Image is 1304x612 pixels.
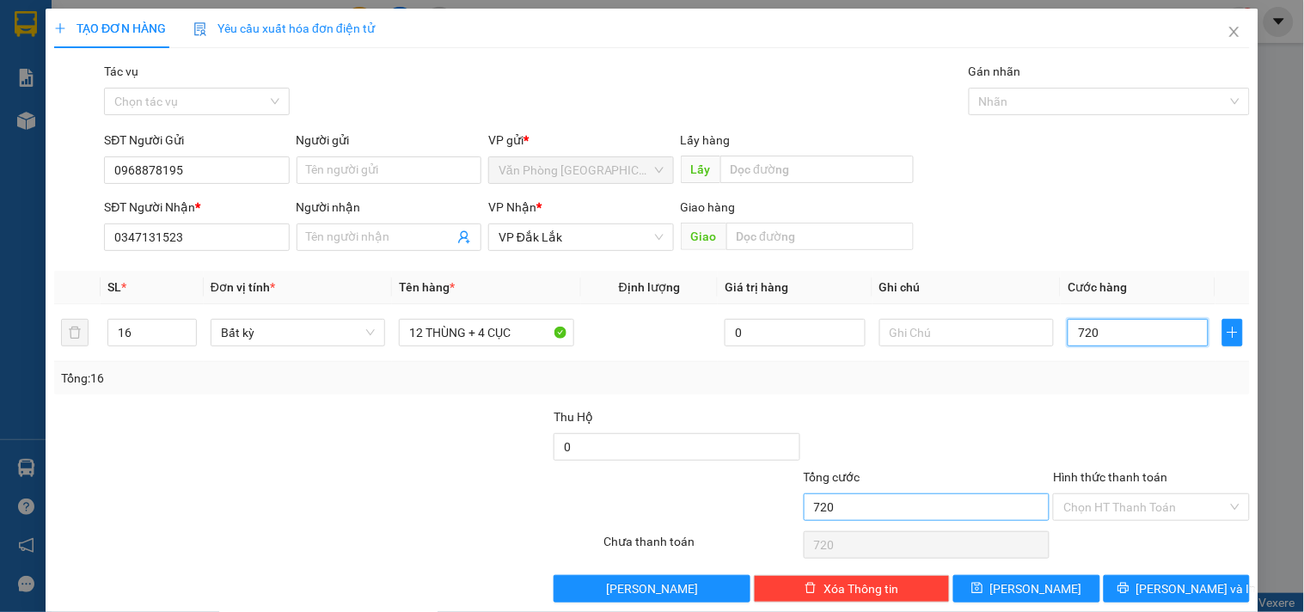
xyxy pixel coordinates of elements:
input: Dọc đường [726,223,914,250]
span: Định lượng [619,280,680,294]
span: Tổng cước [804,470,860,484]
input: Ghi Chú [879,319,1054,346]
button: deleteXóa Thông tin [754,575,950,603]
div: Sông Hinh [201,15,321,56]
span: Nhận: [201,16,242,34]
div: VP gửi [488,131,673,150]
div: Tổng: 16 [61,369,505,388]
span: Văn Phòng Tân Phú [499,157,663,183]
span: plus [54,22,66,34]
span: Yêu cầu xuất hóa đơn điện tử [193,21,375,35]
span: printer [1117,582,1130,596]
div: Người gửi [297,131,481,150]
span: TẠO ĐƠN HÀNG [54,21,166,35]
input: 0 [725,319,866,346]
span: close [1227,25,1241,39]
div: 0933861531 [15,56,189,80]
input: VD: Bàn, Ghế [399,319,573,346]
span: save [971,582,983,596]
span: Gửi: [15,16,41,34]
span: DĐ: [201,89,226,107]
img: icon [193,22,207,36]
span: [PERSON_NAME] và In [1136,579,1257,598]
label: Tác vụ [104,64,138,78]
span: Thu Hộ [554,410,593,424]
div: Chưa thanh toán [602,532,801,562]
span: NHÀ MÁY ĐÁ TÂN LẬP [201,80,305,170]
div: 0818745775 [201,56,321,80]
span: VP Nhận [488,200,536,214]
span: Giao [681,223,726,250]
span: Tên hàng [399,280,455,294]
label: Hình thức thanh toán [1053,470,1167,484]
label: Gán nhãn [969,64,1021,78]
span: [PERSON_NAME] [606,579,698,598]
span: delete [805,582,817,596]
span: user-add [457,230,471,244]
button: printer[PERSON_NAME] và In [1104,575,1250,603]
div: Văn Phòng [GEOGRAPHIC_DATA] [15,15,189,56]
button: save[PERSON_NAME] [953,575,1099,603]
span: Đơn vị tính [211,280,275,294]
span: VP Đắk Lắk [499,224,663,250]
span: Cước hàng [1068,280,1127,294]
div: SĐT Người Gửi [104,131,289,150]
div: SĐT Người Nhận [104,198,289,217]
button: delete [61,319,89,346]
button: Close [1210,9,1258,57]
span: Giao hàng [681,200,736,214]
button: plus [1222,319,1243,346]
th: Ghi chú [872,271,1061,304]
button: [PERSON_NAME] [554,575,750,603]
span: [PERSON_NAME] [990,579,1082,598]
span: Lấy hàng [681,133,731,147]
span: SL [107,280,121,294]
span: plus [1223,326,1242,340]
span: Lấy [681,156,720,183]
span: Bất kỳ [221,320,375,346]
div: Người nhận [297,198,481,217]
input: Dọc đường [720,156,914,183]
span: Giá trị hàng [725,280,788,294]
span: Xóa Thông tin [823,579,898,598]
